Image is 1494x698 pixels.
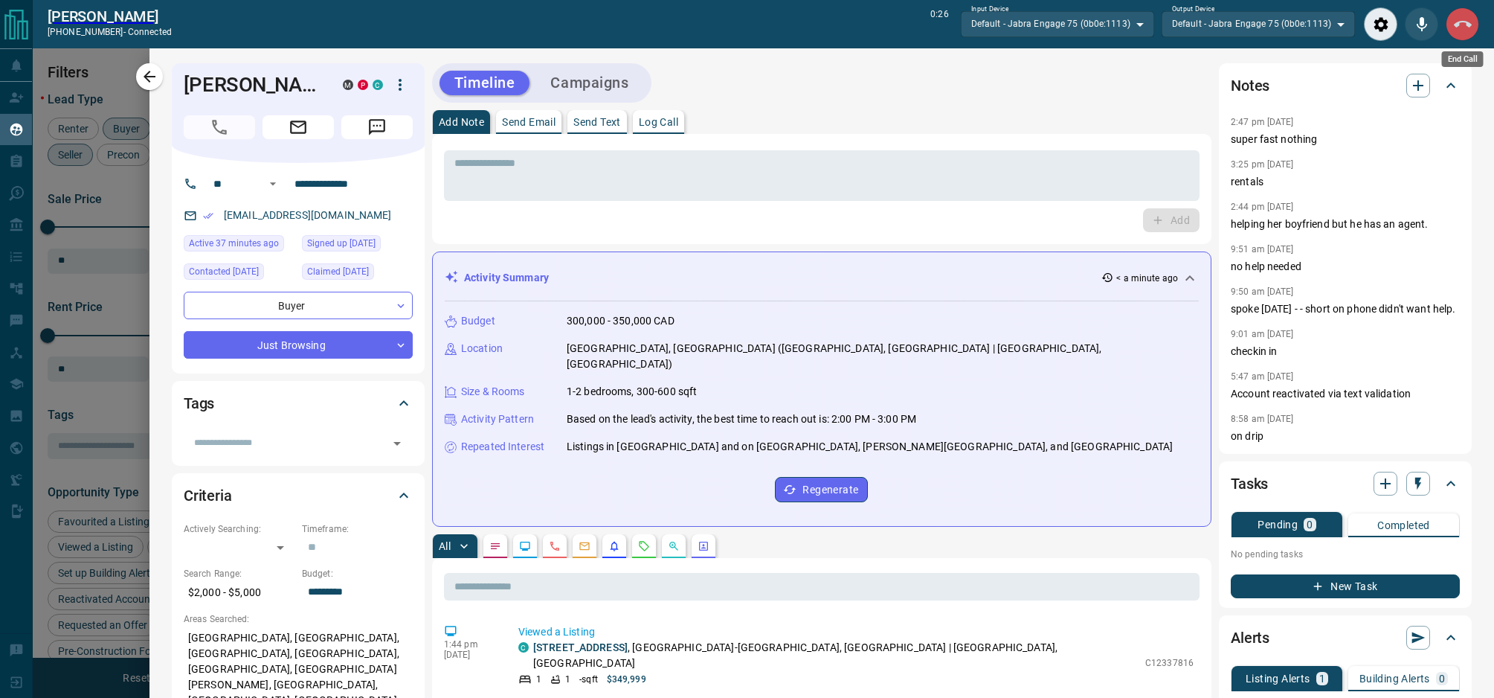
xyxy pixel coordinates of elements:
p: , [GEOGRAPHIC_DATA]-[GEOGRAPHIC_DATA], [GEOGRAPHIC_DATA] | [GEOGRAPHIC_DATA], [GEOGRAPHIC_DATA] [533,640,1138,671]
p: Log Call [639,117,678,127]
div: Audio Settings [1364,7,1397,41]
h2: [PERSON_NAME] [48,7,172,25]
div: Mute [1405,7,1438,41]
p: Based on the lead's activity, the best time to reach out is: 2:00 PM - 3:00 PM [567,412,916,427]
p: Account reactivated via text validation [1231,386,1460,402]
p: Send Text [573,117,621,127]
div: Default - Jabra Engage 75 (0b0e:1113) [961,11,1154,36]
p: Budget [461,313,495,329]
p: C12337816 [1145,656,1194,670]
p: 2:47 pm [DATE] [1231,117,1294,127]
p: Repeated Interest [461,439,544,455]
p: Search Range: [184,567,294,580]
p: Add Note [439,117,484,127]
span: Signed up [DATE] [307,236,376,251]
p: Building Alerts [1359,673,1430,684]
h2: Tags [184,391,214,415]
p: [DATE] [444,650,496,660]
p: Location [461,341,503,356]
span: Active 37 minutes ago [189,236,279,251]
button: Open [264,175,282,193]
p: 9:51 am [DATE] [1231,244,1294,254]
p: $2,000 - $5,000 [184,580,294,605]
p: < a minute ago [1116,272,1178,285]
div: Mon Aug 18 2025 [184,235,294,256]
p: All [439,541,451,551]
p: 1 [1319,673,1325,684]
p: Budget: [302,567,413,580]
p: Timeframe: [302,522,413,536]
p: Listings in [GEOGRAPHIC_DATA] and on [GEOGRAPHIC_DATA], [PERSON_NAME][GEOGRAPHIC_DATA], and [GEOG... [567,439,1173,455]
p: super fast nothing [1231,132,1460,147]
svg: Email Verified [203,211,213,221]
p: 0:26 [930,7,948,41]
p: spoke [DATE] - - short on phone didn't want help. [1231,301,1460,317]
div: condos.ca [518,642,529,653]
button: Open [387,433,408,454]
a: [STREET_ADDRESS] [533,641,628,653]
svg: Requests [638,540,650,552]
h2: Alerts [1231,626,1269,650]
p: 8:58 am [DATE] [1231,414,1294,424]
svg: Emails [579,540,590,552]
p: [PHONE_NUMBER] - [48,25,172,39]
p: $349,999 [607,673,646,686]
p: checkin in [1231,344,1460,359]
h1: [PERSON_NAME] [184,73,321,97]
p: 1-2 bedrooms, 300-600 sqft [567,384,697,400]
button: Timeline [439,71,530,95]
p: 0 [1307,519,1313,530]
p: 3:25 pm [DATE] [1231,159,1294,170]
svg: Agent Actions [698,540,709,552]
div: Criteria [184,478,413,513]
button: Campaigns [535,71,643,95]
p: Areas Searched: [184,612,413,626]
div: Buyer [184,292,413,319]
div: Notes [1231,68,1460,103]
button: New Task [1231,574,1460,598]
p: Send Email [502,117,556,127]
svg: Calls [549,540,561,552]
p: 300,000 - 350,000 CAD [567,313,674,329]
span: Email [263,115,334,139]
div: Activity Summary< a minute ago [445,264,1199,292]
div: Tasks [1231,466,1460,502]
svg: Lead Browsing Activity [519,540,531,552]
p: Completed [1377,520,1430,531]
div: End Call [1446,7,1479,41]
div: Alerts [1231,620,1460,656]
h2: Notes [1231,74,1269,97]
h2: Tasks [1231,472,1268,496]
span: Message [341,115,413,139]
p: Activity Pattern [461,412,534,427]
p: Activity Summary [464,270,549,286]
div: Just Browsing [184,331,413,359]
p: 1:44 pm [444,639,496,650]
p: 2:44 pm [DATE] [1231,202,1294,212]
p: 9:01 am [DATE] [1231,329,1294,339]
p: on drip [1231,429,1460,444]
p: 1 [536,673,541,686]
div: Thu Nov 29 2018 [302,263,413,284]
span: connected [128,27,172,37]
p: - sqft [579,673,598,686]
h2: Criteria [184,484,232,508]
p: 0 [1439,673,1445,684]
p: rentals [1231,174,1460,190]
span: Contacted [DATE] [189,264,259,279]
div: End Call [1442,51,1484,67]
p: 1 [565,673,570,686]
button: Regenerate [775,477,868,502]
a: [EMAIL_ADDRESS][DOMAIN_NAME] [224,209,392,221]
span: Claimed [DATE] [307,264,369,279]
p: No pending tasks [1231,543,1460,566]
p: helping her boyfriend but he has an agent. [1231,217,1460,232]
p: 5:47 am [DATE] [1231,371,1294,382]
p: 9:50 am [DATE] [1231,286,1294,297]
svg: Notes [489,540,501,552]
div: property.ca [358,80,368,90]
p: Actively Searching: [184,522,294,536]
p: [GEOGRAPHIC_DATA], [GEOGRAPHIC_DATA] ([GEOGRAPHIC_DATA], [GEOGRAPHIC_DATA] | [GEOGRAPHIC_DATA], [... [567,341,1199,372]
svg: Listing Alerts [608,540,620,552]
p: Viewed a Listing [518,624,1194,640]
